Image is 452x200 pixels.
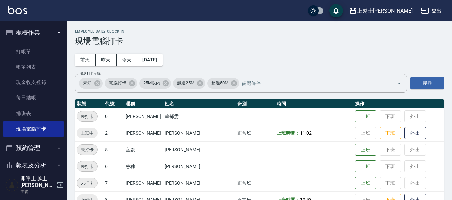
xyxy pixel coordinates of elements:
[79,80,96,86] span: 未知
[77,163,97,170] span: 未打卡
[20,189,55,195] p: 主管
[380,127,401,139] button: 下班
[3,75,64,90] a: 現金收支登錄
[163,108,236,125] td: 賴郁雯
[75,54,96,66] button: 前天
[5,178,19,192] img: Person
[103,108,124,125] td: 0
[103,158,124,175] td: 6
[207,80,232,86] span: 超過50M
[137,54,162,66] button: [DATE]
[275,99,353,108] th: 時間
[163,141,236,158] td: [PERSON_NAME]
[77,113,97,120] span: 未打卡
[103,125,124,141] td: 2
[329,4,343,17] button: save
[394,78,405,89] button: Open
[103,175,124,191] td: 7
[236,175,275,191] td: 正常班
[139,78,171,89] div: 25M以內
[236,99,275,108] th: 班別
[103,141,124,158] td: 5
[173,80,198,86] span: 超過25M
[124,99,163,108] th: 暱稱
[163,158,236,175] td: [PERSON_NAME]
[75,29,444,34] h2: Employee Daily Clock In
[236,125,275,141] td: 正常班
[163,125,236,141] td: [PERSON_NAME]
[105,80,130,86] span: 電腦打卡
[3,24,64,41] button: 櫃檯作業
[300,130,312,136] span: 11:02
[77,180,97,187] span: 未打卡
[404,127,426,139] button: 外出
[3,157,64,174] button: 報表及分析
[103,99,124,108] th: 代號
[355,177,376,189] button: 上班
[418,5,444,17] button: 登出
[163,175,236,191] td: [PERSON_NAME]
[80,71,101,76] label: 篩選打卡記錄
[79,78,103,89] div: 未知
[75,99,103,108] th: 狀態
[277,130,300,136] b: 上班時間：
[3,121,64,137] a: 現場電腦打卡
[77,130,98,137] span: 上班中
[96,54,117,66] button: 昨天
[207,78,239,89] div: 超過50M
[355,110,376,123] button: 上班
[117,54,137,66] button: 今天
[357,7,413,15] div: 上越士[PERSON_NAME]
[240,77,385,89] input: 篩選條件
[75,36,444,46] h3: 現場電腦打卡
[173,78,205,89] div: 超過25M
[3,59,64,75] a: 帳單列表
[139,80,164,86] span: 25M以內
[410,77,444,89] button: 搜尋
[163,99,236,108] th: 姓名
[124,141,163,158] td: 室媛
[346,4,416,18] button: 上越士[PERSON_NAME]
[3,44,64,59] a: 打帳單
[124,158,163,175] td: 慈穗
[105,78,137,89] div: 電腦打卡
[124,108,163,125] td: [PERSON_NAME]
[3,106,64,121] a: 排班表
[353,99,444,108] th: 操作
[77,146,97,153] span: 未打卡
[355,160,376,173] button: 上班
[124,125,163,141] td: [PERSON_NAME]
[355,144,376,156] button: 上班
[8,6,27,14] img: Logo
[124,175,163,191] td: [PERSON_NAME]
[3,139,64,157] button: 預約管理
[3,90,64,106] a: 每日結帳
[20,175,55,189] h5: 開單上越士[PERSON_NAME]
